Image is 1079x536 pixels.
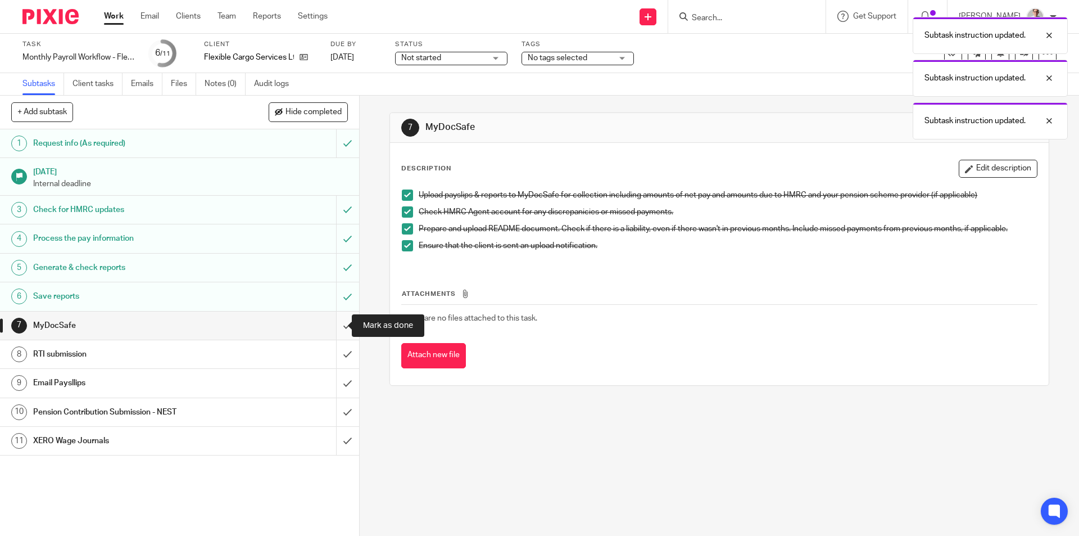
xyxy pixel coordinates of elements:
img: IMG_9924.jpg [1026,8,1044,26]
div: 11 [11,433,27,449]
a: Audit logs [254,73,297,95]
label: Task [22,40,135,49]
h1: MyDocSafe [33,317,228,334]
label: Tags [522,40,634,49]
div: 7 [11,318,27,334]
span: Not started [401,54,441,62]
h1: Save reports [33,288,228,305]
div: 7 [401,119,419,137]
h1: RTI submission [33,346,228,363]
p: Subtask instruction updated. [924,73,1026,84]
a: Client tasks [72,73,123,95]
h1: Generate & check reports [33,259,228,276]
span: No tags selected [528,54,587,62]
h1: Request info (As required) [33,135,228,152]
div: 4 [11,231,27,247]
span: Attachments [402,291,456,297]
p: Upload payslips & reports to MyDocSafe for collection including amounts of net pay and amounts du... [419,190,1036,201]
p: Internal deadline [33,178,348,190]
label: Due by [330,40,381,49]
span: There are no files attached to this task. [402,314,537,322]
p: Description [401,164,451,173]
label: Status [395,40,507,49]
div: 3 [11,202,27,218]
a: Email [140,11,159,22]
h1: [DATE] [33,164,348,178]
div: 1 [11,136,27,151]
a: Reports [253,11,281,22]
div: 10 [11,404,27,420]
div: 5 [11,260,27,276]
a: Team [217,11,236,22]
h1: Check for HMRC updates [33,201,228,218]
small: /11 [160,51,170,57]
div: Monthly Payroll Workflow - Flexible Cargo Services Ltd [22,52,135,63]
h1: Email Paysllips [33,375,228,391]
button: Edit description [959,160,1037,178]
div: 9 [11,375,27,391]
p: Check HMRC Agent account for any discrepanicies or missed payments. [419,206,1036,218]
img: Pixie [22,9,79,24]
p: Subtask instruction updated. [924,30,1026,41]
a: Work [104,11,124,22]
div: 8 [11,346,27,362]
div: 6 [11,289,27,304]
h1: Process the pay information [33,230,228,247]
h1: MyDocSafe [425,121,743,133]
a: Notes (0) [205,73,246,95]
p: Prepare and upload README document. Check if there is a liability, even if there wasn't in previo... [419,223,1036,235]
h1: Pension Contribution Submission - NEST [33,404,228,421]
button: Hide completed [269,102,348,121]
a: Subtasks [22,73,64,95]
div: 6 [155,47,170,60]
a: Files [171,73,196,95]
h1: XERO Wage Journals [33,433,228,449]
p: Subtask instruction updated. [924,115,1026,127]
a: Settings [298,11,328,22]
button: + Add subtask [11,102,73,121]
label: Client [204,40,316,49]
span: Hide completed [285,108,342,117]
button: Attach new file [401,343,466,368]
a: Emails [131,73,162,95]
a: Clients [176,11,201,22]
p: Ensure that the client is sent an upload notification. [419,240,1036,251]
p: Flexible Cargo Services Ltd [204,52,294,63]
span: [DATE] [330,53,354,61]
